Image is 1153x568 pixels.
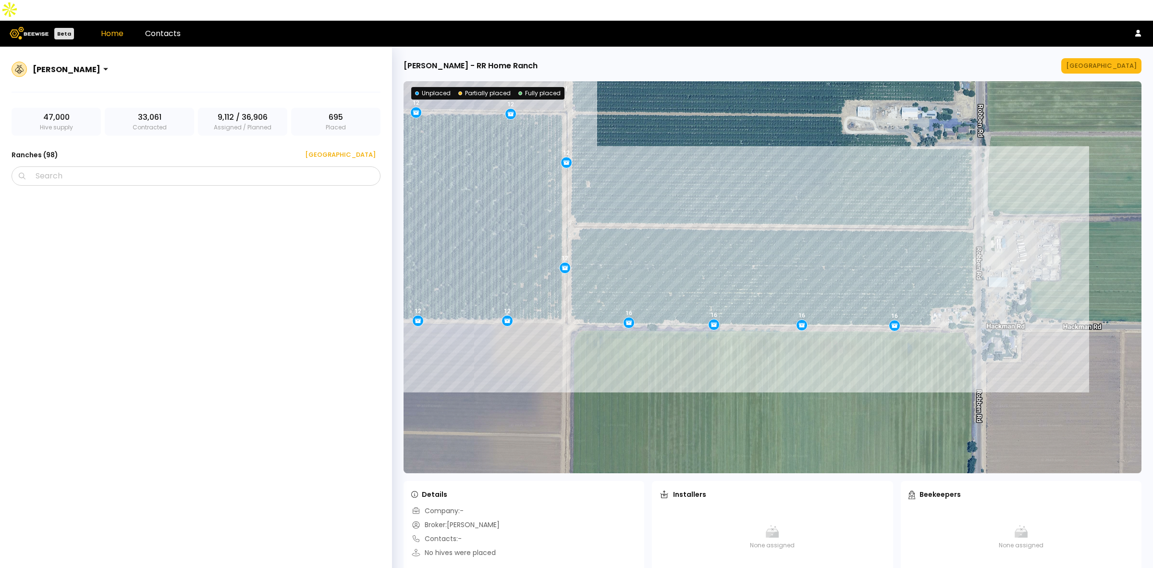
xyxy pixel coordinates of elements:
[411,490,447,499] div: Details
[101,28,123,39] a: Home
[660,490,706,499] div: Installers
[411,506,464,516] div: Company: -
[404,60,538,72] div: [PERSON_NAME] - RR Home Ranch
[504,308,511,315] div: 12
[415,308,421,315] div: 12
[908,490,961,499] div: Beekeepers
[563,150,570,156] div: 12
[54,28,74,39] div: Beta
[562,255,568,262] div: 12
[411,548,496,558] div: No hives were placed
[12,148,58,162] h3: Ranches ( 98 )
[411,534,462,544] div: Contacts: -
[411,520,500,530] div: Broker: [PERSON_NAME]
[329,112,343,123] span: 695
[518,89,561,98] div: Fully placed
[218,112,268,123] span: 9,112 / 36,906
[415,89,451,98] div: Unplaced
[294,147,380,163] button: [GEOGRAPHIC_DATA]
[507,101,514,108] div: 12
[291,108,380,136] div: Placed
[138,112,161,123] span: 33,061
[33,63,100,76] div: [PERSON_NAME]
[198,108,287,136] div: Assigned / Planned
[10,27,49,39] img: Beewise logo
[298,150,376,160] div: [GEOGRAPHIC_DATA]
[105,108,194,136] div: Contracted
[891,313,898,319] div: 16
[43,112,70,123] span: 47,000
[798,312,805,319] div: 16
[413,100,419,106] div: 12
[458,89,511,98] div: Partially placed
[711,312,717,318] div: 16
[1061,58,1141,74] button: [GEOGRAPHIC_DATA]
[145,28,181,39] a: Contacts
[12,108,101,136] div: Hive supply
[626,310,632,316] div: 16
[1066,61,1137,71] div: [GEOGRAPHIC_DATA]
